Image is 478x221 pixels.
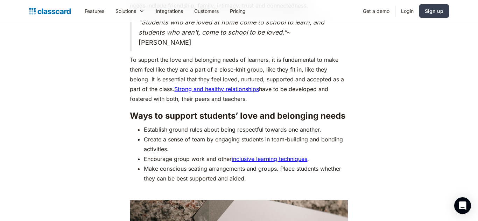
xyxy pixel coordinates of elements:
[454,197,471,214] div: Open Intercom Messenger
[144,125,348,134] li: Establish ground rules about being respectful towards one another.
[232,155,307,162] a: inclusive learning techniques
[144,154,348,164] li: Encourage group work and other .
[110,3,150,19] div: Solutions
[130,55,348,104] p: To support the love and belonging needs of learners, it is fundamental to make them feel like the...
[115,7,136,15] div: Solutions
[189,3,224,19] a: Customers
[425,7,443,15] div: Sign up
[130,14,348,51] blockquote: ~ [PERSON_NAME]
[419,4,449,18] a: Sign up
[130,187,348,197] p: ‍
[144,164,348,183] li: Make conscious seating arrangements and groups. Place students whether they can be best supported...
[130,111,348,121] h3: Ways to support students’ love and belonging needs
[395,3,419,19] a: Login
[79,3,110,19] a: Features
[174,86,259,93] a: Strong and healthy relationships
[224,3,251,19] a: Pricing
[29,6,71,16] a: home
[150,3,189,19] a: Integrations
[357,3,395,19] a: Get a demo
[144,134,348,154] li: Create a sense of team by engaging students in team-building and bonding activities.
